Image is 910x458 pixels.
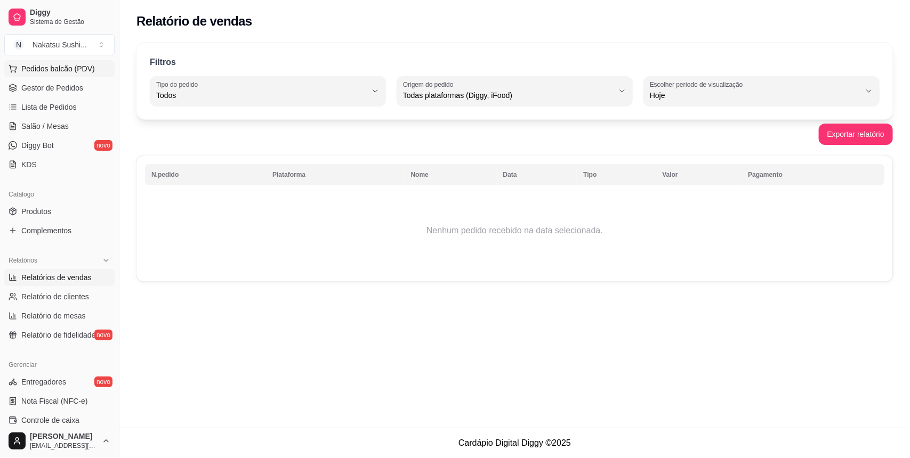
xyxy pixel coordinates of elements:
div: Gerenciar [4,356,115,373]
button: [PERSON_NAME][EMAIL_ADDRESS][DOMAIN_NAME] [4,428,115,454]
a: Entregadoresnovo [4,373,115,390]
span: Relatório de mesas [21,310,86,321]
span: Controle de caixa [21,415,79,426]
label: Escolher período de visualização [650,80,746,89]
span: Entregadores [21,377,66,387]
span: Nota Fiscal (NFC-e) [21,396,87,406]
span: Diggy Bot [21,140,54,151]
a: Diggy Botnovo [4,137,115,154]
button: Escolher período de visualizaçãoHoje [643,76,880,106]
span: Pedidos balcão (PDV) [21,63,95,74]
a: Lista de Pedidos [4,99,115,116]
label: Origem do pedido [403,80,457,89]
span: [PERSON_NAME] [30,432,98,441]
th: Plataforma [266,164,404,185]
a: Relatório de mesas [4,307,115,324]
div: Nakatsu Sushi ... [33,39,87,50]
th: Valor [656,164,742,185]
span: Hoje [650,90,860,101]
button: Select a team [4,34,115,55]
a: Gestor de Pedidos [4,79,115,96]
button: Exportar relatório [819,124,893,145]
a: KDS [4,156,115,173]
a: Controle de caixa [4,412,115,429]
th: Data [497,164,577,185]
span: Salão / Mesas [21,121,69,132]
a: Relatório de fidelidadenovo [4,326,115,343]
label: Tipo do pedido [156,80,202,89]
span: Complementos [21,225,71,236]
span: Sistema de Gestão [30,18,110,26]
a: Salão / Mesas [4,118,115,135]
p: Filtros [150,56,176,69]
th: Tipo [577,164,656,185]
a: Relatórios de vendas [4,269,115,286]
span: Lista de Pedidos [21,102,77,112]
span: Produtos [21,206,51,217]
footer: Cardápio Digital Diggy © 2025 [119,428,910,458]
button: Pedidos balcão (PDV) [4,60,115,77]
a: Produtos [4,203,115,220]
span: Relatório de clientes [21,291,89,302]
button: Origem do pedidoTodas plataformas (Diggy, iFood) [397,76,633,106]
h2: Relatório de vendas [136,13,252,30]
a: Complementos [4,222,115,239]
th: Pagamento [742,164,884,185]
span: Relatório de fidelidade [21,330,95,340]
a: Nota Fiscal (NFC-e) [4,392,115,410]
span: KDS [21,159,37,170]
th: Nome [405,164,497,185]
span: Diggy [30,8,110,18]
a: Relatório de clientes [4,288,115,305]
span: Gestor de Pedidos [21,83,83,93]
span: Relatórios de vendas [21,272,92,283]
td: Nenhum pedido recebido na data selecionada. [145,188,884,273]
button: Tipo do pedidoTodos [150,76,386,106]
span: Todos [156,90,367,101]
div: Catálogo [4,186,115,203]
th: N.pedido [145,164,266,185]
a: DiggySistema de Gestão [4,4,115,30]
span: Todas plataformas (Diggy, iFood) [403,90,614,101]
span: Relatórios [9,256,37,265]
span: N [13,39,24,50]
span: [EMAIL_ADDRESS][DOMAIN_NAME] [30,441,98,450]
